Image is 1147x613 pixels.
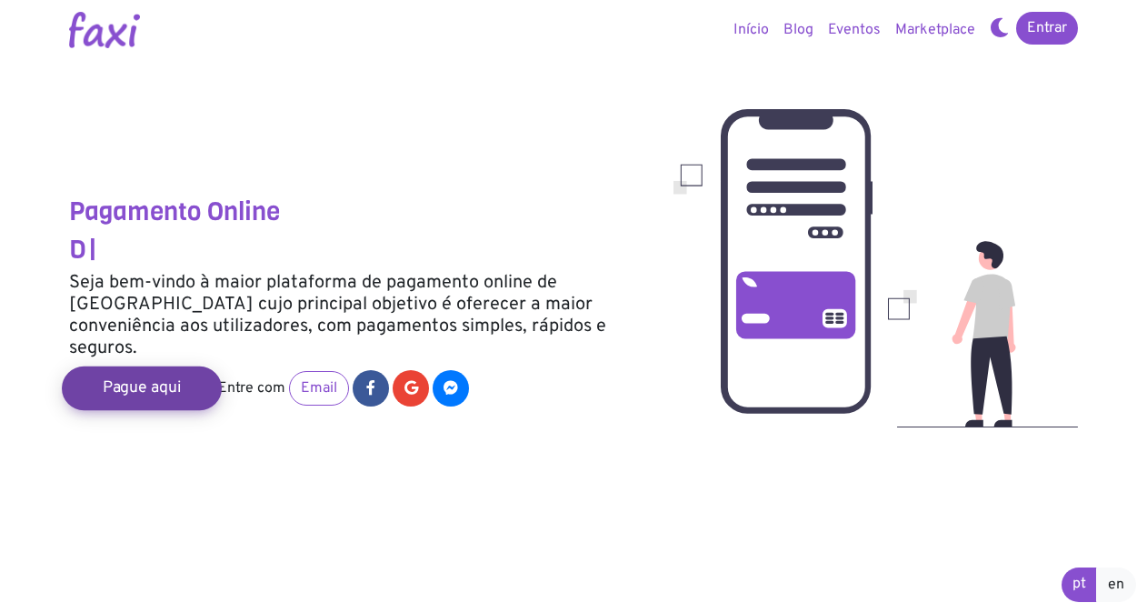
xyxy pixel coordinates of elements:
[726,12,776,48] a: Início
[821,12,888,48] a: Eventos
[1016,12,1078,45] a: Entrar
[218,379,285,397] span: Entre com
[69,233,85,266] span: D
[289,371,349,406] a: Email
[62,367,222,410] a: Pague aqui
[1062,568,1097,602] a: pt
[69,272,646,359] h5: Seja bem-vindo à maior plataforma de pagamento online de [GEOGRAPHIC_DATA] cujo principal objetiv...
[69,196,646,227] h3: Pagamento Online
[776,12,821,48] a: Blog
[888,12,982,48] a: Marketplace
[69,12,140,48] img: Logotipo Faxi Online
[1096,568,1136,602] a: en
[88,233,97,266] span: |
